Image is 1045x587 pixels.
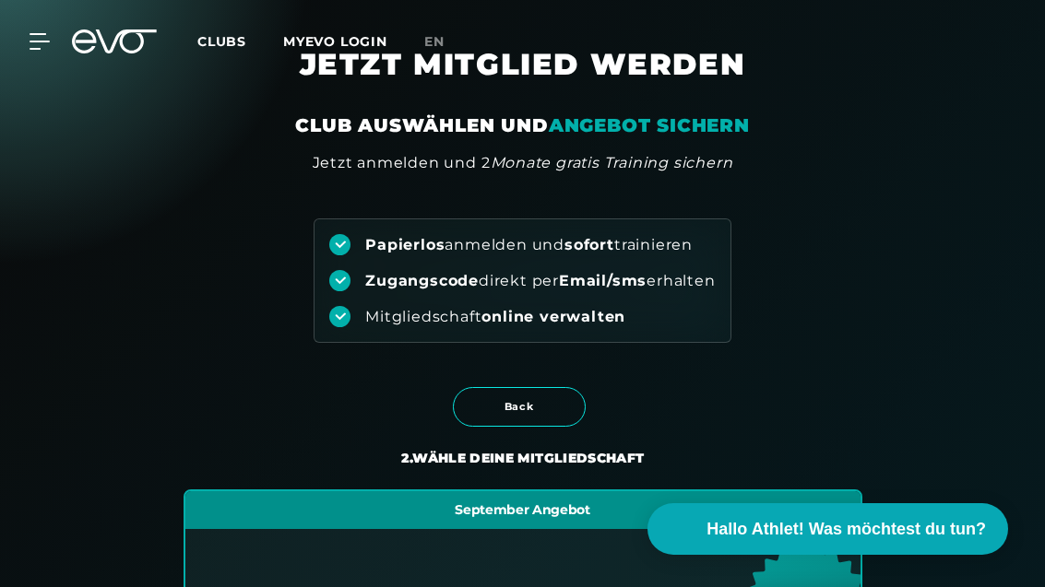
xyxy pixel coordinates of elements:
[707,517,986,542] span: Hallo Athlet! Was möchtest du tun?
[197,32,283,50] a: Clubs
[559,272,647,289] strong: Email/sms
[481,308,625,325] strong: online verwalten
[549,114,750,136] em: ANGEBOT SICHERN
[313,152,733,174] div: Jetzt anmelden und 2
[470,399,568,415] span: Back
[365,307,625,327] div: Mitgliedschaft
[453,388,593,405] a: Back
[365,236,445,253] strong: Papierlos
[295,112,749,138] div: CLUB AUSWÄHLEN UND
[401,449,645,467] div: 2. Wähle deine Mitgliedschaft
[647,503,1008,555] button: Hallo Athlet! Was möchtest du tun?
[365,271,715,291] div: direkt per erhalten
[365,235,693,255] div: anmelden und trainieren
[424,31,467,53] a: en
[283,33,387,50] a: MYEVO LOGIN
[365,272,479,289] strong: Zugangscode
[424,33,445,50] span: en
[491,154,733,171] em: Monate gratis Training sichern
[197,33,246,50] span: Clubs
[564,236,614,253] strong: sofort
